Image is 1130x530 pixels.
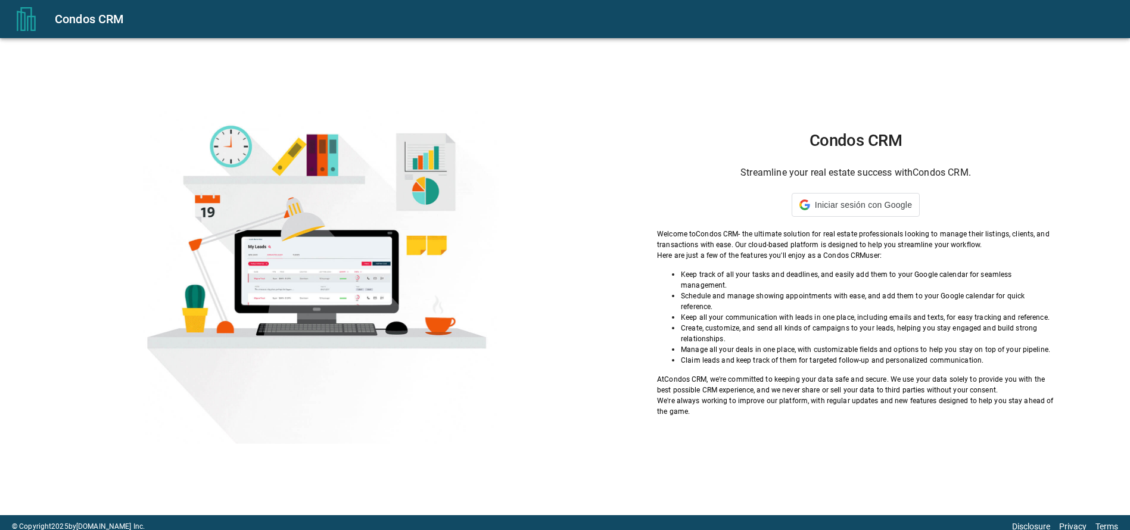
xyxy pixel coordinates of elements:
p: Welcome to Condos CRM - the ultimate solution for real estate professionals looking to manage the... [657,229,1054,250]
p: Claim leads and keep track of them for targeted follow-up and personalized communication. [681,355,1054,366]
p: Keep track of all your tasks and deadlines, and easily add them to your Google calendar for seaml... [681,269,1054,291]
p: We're always working to improve our platform, with regular updates and new features designed to h... [657,395,1054,417]
p: Here are just a few of the features you'll enjoy as a Condos CRM user: [657,250,1054,261]
p: Keep all your communication with leads in one place, including emails and texts, for easy trackin... [681,312,1054,323]
h6: Streamline your real estate success with Condos CRM . [657,164,1054,181]
p: Create, customize, and send all kinds of campaigns to your leads, helping you stay engaged and bu... [681,323,1054,344]
span: Iniciar sesión con Google [815,200,912,210]
p: At Condos CRM , we're committed to keeping your data safe and secure. We use your data solely to ... [657,374,1054,395]
div: Condos CRM [55,10,1116,29]
p: Schedule and manage showing appointments with ease, and add them to your Google calendar for quic... [681,291,1054,312]
div: Iniciar sesión con Google [792,193,920,217]
h1: Condos CRM [657,131,1054,150]
p: Manage all your deals in one place, with customizable fields and options to help you stay on top ... [681,344,1054,355]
